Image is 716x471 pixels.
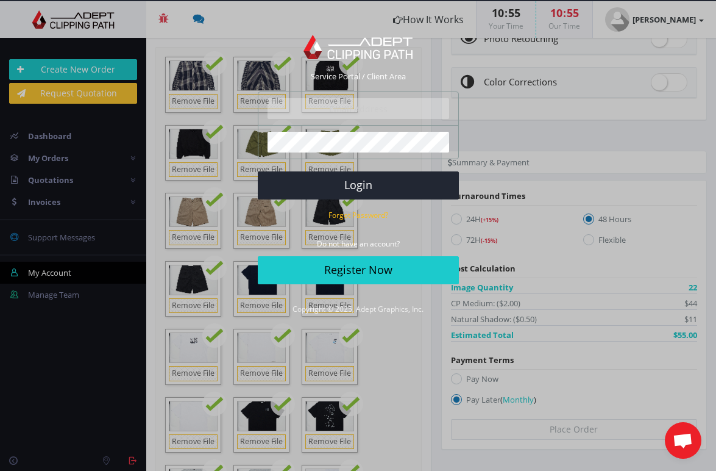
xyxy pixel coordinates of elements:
[317,239,400,249] small: Do not have an account?
[258,256,459,284] a: Register Now
[303,35,413,59] img: Adept Graphics
[292,304,424,314] a: Copyright © 2025, Adept Graphics, Inc.
[328,209,388,220] a: Forgot Password?
[258,171,459,200] button: Login
[311,71,406,82] span: Service Portal / Client Area
[268,98,449,119] input: Email Address
[665,422,701,459] div: Open chat
[328,210,388,220] small: Forgot Password?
